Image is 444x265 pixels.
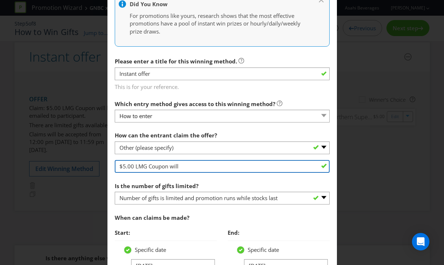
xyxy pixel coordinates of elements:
span: When can claims be made? [115,214,189,221]
span: Specific date [135,246,166,253]
span: This is for your reference. [115,81,330,91]
input: Other claim method [115,160,330,173]
span: How can the entrant claim the offer? [115,132,217,139]
span: Start: [115,229,130,236]
div: Open Intercom Messenger [412,233,429,250]
span: Is the number of gifts limited? [115,182,199,190]
span: Which entry method gives access to this winning method? [115,100,275,108]
p: For promotions like yours, research shows that the most effective promotions have a pool of insta... [130,12,307,35]
span: End: [228,229,239,236]
span: Please enter a title for this winning method. [115,58,237,65]
span: Specific date [248,246,279,253]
